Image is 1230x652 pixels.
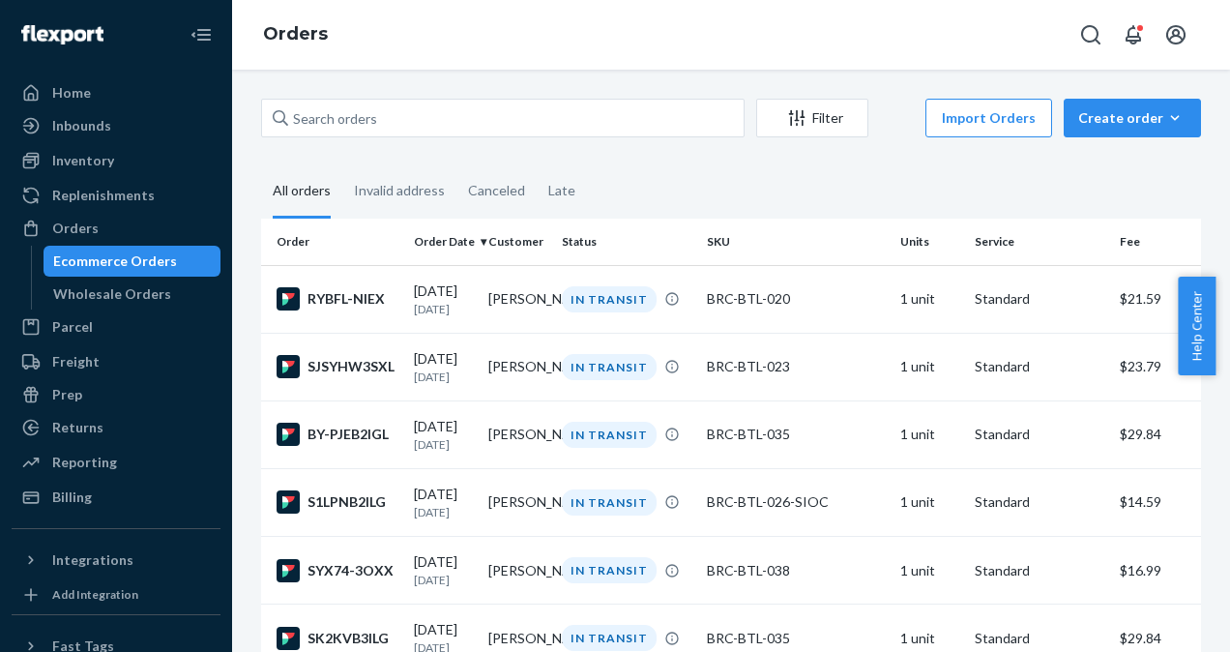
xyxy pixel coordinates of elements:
[893,400,967,468] td: 1 unit
[562,422,657,448] div: IN TRANSIT
[414,369,473,385] p: [DATE]
[52,550,133,570] div: Integrations
[893,468,967,536] td: 1 unit
[975,561,1104,580] p: Standard
[1112,400,1228,468] td: $29.84
[414,301,473,317] p: [DATE]
[548,165,575,216] div: Late
[12,447,220,478] a: Reporting
[21,25,103,44] img: Flexport logo
[562,489,657,516] div: IN TRANSIT
[757,108,867,128] div: Filter
[52,352,100,371] div: Freight
[12,482,220,513] a: Billing
[12,110,220,141] a: Inbounds
[52,186,155,205] div: Replenishments
[263,23,328,44] a: Orders
[12,346,220,377] a: Freight
[1064,99,1201,137] button: Create order
[52,116,111,135] div: Inbounds
[12,180,220,211] a: Replenishments
[354,165,445,216] div: Invalid address
[1071,15,1110,54] button: Open Search Box
[12,412,220,443] a: Returns
[414,436,473,453] p: [DATE]
[975,629,1104,648] p: Standard
[414,504,473,520] p: [DATE]
[707,357,885,376] div: BRC-BTL-023
[707,561,885,580] div: BRC-BTL-038
[1157,15,1195,54] button: Open account menu
[182,15,220,54] button: Close Navigation
[893,219,967,265] th: Units
[1112,219,1228,265] th: Fee
[554,219,699,265] th: Status
[12,311,220,342] a: Parcel
[277,490,398,514] div: S1LPNB2ILG
[406,219,481,265] th: Order Date
[756,99,868,137] button: Filter
[414,349,473,385] div: [DATE]
[893,333,967,400] td: 1 unit
[261,99,745,137] input: Search orders
[562,625,657,651] div: IN TRANSIT
[12,545,220,576] button: Integrations
[44,246,221,277] a: Ecommerce Orders
[414,572,473,588] p: [DATE]
[277,559,398,582] div: SYX74-3OXX
[277,627,398,650] div: SK2KVB3ILG
[481,265,555,333] td: [PERSON_NAME]
[52,488,92,507] div: Billing
[1112,265,1228,333] td: $21.59
[277,287,398,311] div: RYBFL-NIEX
[414,485,473,520] div: [DATE]
[707,492,885,512] div: BRC-BTL-026-SIOC
[52,418,103,437] div: Returns
[1078,108,1186,128] div: Create order
[277,355,398,378] div: SJSYHW3SXL
[699,219,893,265] th: SKU
[975,425,1104,444] p: Standard
[12,77,220,108] a: Home
[488,233,547,250] div: Customer
[52,317,93,337] div: Parcel
[562,557,657,583] div: IN TRANSIT
[414,552,473,588] div: [DATE]
[1112,333,1228,400] td: $23.79
[707,425,885,444] div: BRC-BTL-035
[562,286,657,312] div: IN TRANSIT
[1112,537,1228,605] td: $16.99
[52,453,117,472] div: Reporting
[975,357,1104,376] p: Standard
[277,423,398,446] div: BY-PJEB2IGL
[248,7,343,63] ol: breadcrumbs
[52,219,99,238] div: Orders
[273,165,331,219] div: All orders
[975,492,1104,512] p: Standard
[52,586,138,603] div: Add Integration
[1178,277,1215,375] button: Help Center
[481,537,555,605] td: [PERSON_NAME]
[562,354,657,380] div: IN TRANSIT
[12,213,220,244] a: Orders
[967,219,1112,265] th: Service
[1112,468,1228,536] td: $14.59
[707,629,885,648] div: BRC-BTL-035
[975,289,1104,309] p: Standard
[893,265,967,333] td: 1 unit
[52,151,114,170] div: Inventory
[12,145,220,176] a: Inventory
[52,83,91,103] div: Home
[481,400,555,468] td: [PERSON_NAME]
[925,99,1052,137] button: Import Orders
[414,417,473,453] div: [DATE]
[468,165,525,216] div: Canceled
[481,468,555,536] td: [PERSON_NAME]
[53,252,177,271] div: Ecommerce Orders
[12,583,220,607] a: Add Integration
[414,282,473,317] div: [DATE]
[52,385,82,404] div: Prep
[261,219,406,265] th: Order
[44,279,221,310] a: Wholesale Orders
